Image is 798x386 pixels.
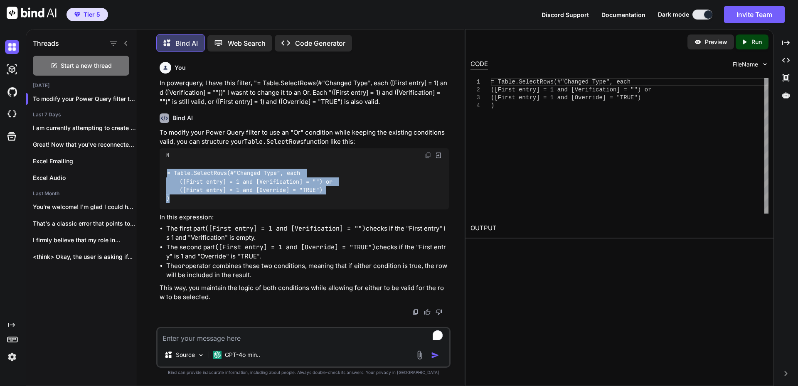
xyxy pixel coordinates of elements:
p: Great! Now that you've reconnected with the... [33,140,136,149]
p: Code Generator [295,38,345,48]
p: This way, you maintain the logic of both conditions while allowing for either to be valid for the... [160,283,449,302]
textarea: To enrich screen reader interactions, please activate Accessibility in Grammarly extension settings [158,328,449,343]
div: 4 [470,102,480,110]
img: Pick Models [197,352,204,359]
button: Invite Team [724,6,785,23]
p: GPT-4o min.. [225,351,260,359]
span: Tier 5 [84,10,100,19]
p: In powerquery, I have this filter, "= Table.SelectRows(#"Changed Type", each ([First entry] = 1) ... [160,79,449,107]
img: premium [74,12,80,17]
img: like [424,309,431,315]
li: The first part checks if the "First entry" is 1 and "Verification" is empty. [166,224,449,243]
img: githubDark [5,85,19,99]
img: settings [5,350,19,364]
code: ([First entry] = 1 and [Override] = "TRUE") [215,243,376,251]
code: = Table.SelectRows(#"Changed Type", each ([First entry] = 1 and [Verification] = "") or ([First e... [166,169,336,203]
img: icon [431,351,439,359]
p: Excel Audio [33,174,136,182]
span: ([First entry] = 1 and [Override] = "TRUE") [491,94,641,101]
p: I am currently attempting to create a... [33,124,136,132]
span: = Table.SelectRows(#"Changed Type", each [491,79,631,85]
p: You're welcome! I'm glad I could help.... [33,203,136,211]
button: Documentation [601,10,645,19]
p: Preview [705,38,727,46]
span: Documentation [601,11,645,18]
img: copy [425,152,431,159]
span: M [166,152,169,159]
span: Discord Support [542,11,589,18]
p: In this expression: [160,213,449,222]
p: Excel Emailing [33,157,136,165]
li: The operator combines these two conditions, meaning that if either condition is true, the row wil... [166,261,449,280]
p: Bind can provide inaccurate information, including about people. Always double-check its answers.... [156,369,451,376]
img: darkChat [5,40,19,54]
div: CODE [470,59,488,69]
div: 2 [470,86,480,94]
div: 1 [470,78,480,86]
h6: Bind AI [172,114,193,122]
p: I firmly believe that my role in... [33,236,136,244]
div: 3 [470,94,480,102]
img: chevron down [761,61,768,68]
span: FileName [733,60,758,69]
code: ([First entry] = 1 and [Verification] = "") [205,224,366,233]
span: ([First entry] = 1 and [Verification] = "") or [491,86,651,93]
p: Source [176,351,195,359]
button: Discord Support [542,10,589,19]
img: attachment [415,350,424,360]
span: Start a new thread [61,61,112,70]
img: copy [412,309,419,315]
p: To modify your Power Query filter to use an "Or" condition while keeping the existing conditions ... [160,128,449,147]
img: darkAi-studio [5,62,19,76]
button: premiumTier 5 [66,8,108,21]
h2: OUTPUT [465,219,773,238]
h2: Last 7 Days [26,111,136,118]
p: Run [751,38,762,46]
img: cloudideIcon [5,107,19,121]
img: Bind AI [7,7,57,19]
code: Table.SelectRows [244,138,304,146]
img: Open in Browser [435,152,442,159]
img: GPT-4o mini [213,351,222,359]
span: ) [491,102,494,109]
p: <think> Okay, the user is asking if... [33,253,136,261]
li: The second part checks if the "First entry" is 1 and "Override" is "TRUE". [166,243,449,261]
h2: [DATE] [26,82,136,89]
p: Web Search [228,38,266,48]
img: preview [694,38,702,46]
h1: Threads [33,38,59,48]
p: To modify your Power Query filter to use... [33,95,136,103]
span: Dark mode [658,10,689,19]
p: Bind AI [175,38,198,48]
p: That's a classic error that points to... [33,219,136,228]
code: or [178,262,185,270]
img: dislike [436,309,442,315]
h6: You [175,64,186,72]
h2: Last Month [26,190,136,197]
